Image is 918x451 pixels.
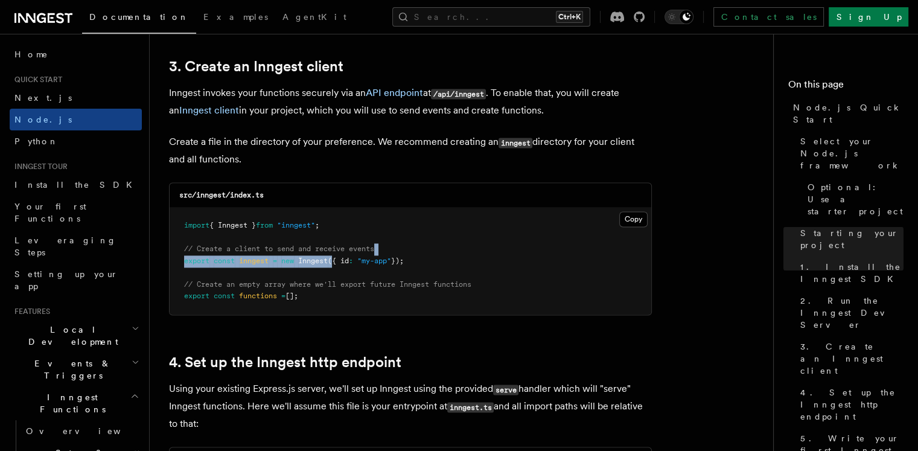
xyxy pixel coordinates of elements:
span: }); [391,257,404,265]
button: Toggle dark mode [665,10,693,24]
span: const [214,292,235,300]
a: Python [10,130,142,152]
a: Documentation [82,4,196,34]
button: Inngest Functions [10,386,142,420]
span: import [184,221,209,229]
a: AgentKit [275,4,354,33]
span: inngest [239,257,269,265]
a: Leveraging Steps [10,229,142,263]
a: 4. Set up the Inngest http endpoint [169,354,401,371]
a: 1. Install the Inngest SDK [795,256,904,290]
a: Sign Up [829,7,908,27]
p: Create a file in the directory of your preference. We recommend creating an directory for your cl... [169,133,652,168]
span: Home [14,48,48,60]
p: Using your existing Express.js server, we'll set up Inngest using the provided handler which will... [169,380,652,432]
span: from [256,221,273,229]
span: Optional: Use a starter project [808,181,904,217]
span: Node.js Quick Start [793,101,904,126]
code: /api/inngest [431,89,486,99]
span: Local Development [10,324,132,348]
a: Install the SDK [10,174,142,196]
span: Starting your project [800,227,904,251]
span: []; [285,292,298,300]
span: const [214,257,235,265]
a: Overview [21,420,142,442]
a: Home [10,43,142,65]
span: Your first Functions [14,202,86,223]
span: { Inngest } [209,221,256,229]
button: Search...Ctrl+K [392,7,590,27]
span: 1. Install the Inngest SDK [800,261,904,285]
span: Features [10,307,50,316]
span: export [184,257,209,265]
span: Install the SDK [14,180,139,190]
button: Local Development [10,319,142,353]
span: 2. Run the Inngest Dev Server [800,295,904,331]
span: 4. Set up the Inngest http endpoint [800,386,904,423]
span: functions [239,292,277,300]
code: inngest [499,138,532,148]
code: inngest.ts [447,402,494,412]
span: Inngest [298,257,328,265]
a: Next.js [10,87,142,109]
a: Setting up your app [10,263,142,297]
span: Node.js [14,115,72,124]
span: Leveraging Steps [14,235,116,257]
span: 3. Create an Inngest client [800,341,904,377]
a: API endpoint [366,87,423,98]
span: AgentKit [282,12,346,22]
a: 3. Create an Inngest client [795,336,904,382]
span: Overview [26,426,150,436]
span: ({ id [328,257,349,265]
a: Select your Node.js framework [795,130,904,176]
h4: On this page [788,77,904,97]
span: export [184,292,209,300]
span: Examples [203,12,268,22]
a: 2. Run the Inngest Dev Server [795,290,904,336]
a: Node.js [10,109,142,130]
button: Copy [619,211,648,227]
span: Python [14,136,59,146]
a: Your first Functions [10,196,142,229]
button: Events & Triggers [10,353,142,386]
span: // Create an empty array where we'll export future Inngest functions [184,280,471,289]
span: Documentation [89,12,189,22]
a: Node.js Quick Start [788,97,904,130]
span: Quick start [10,75,62,85]
span: "my-app" [357,257,391,265]
code: serve [493,385,518,395]
kbd: Ctrl+K [556,11,583,23]
a: Contact sales [713,7,824,27]
a: 4. Set up the Inngest http endpoint [795,382,904,427]
span: Inngest tour [10,162,68,171]
span: : [349,257,353,265]
span: new [281,257,294,265]
span: Next.js [14,93,72,103]
span: // Create a client to send and receive events [184,245,374,253]
a: Inngest client [179,104,239,116]
span: Select your Node.js framework [800,135,904,171]
a: Examples [196,4,275,33]
code: src/inngest/index.ts [179,191,264,199]
span: = [273,257,277,265]
span: Inngest Functions [10,391,130,415]
a: 3. Create an Inngest client [169,58,343,75]
span: Setting up your app [14,269,118,291]
a: Optional: Use a starter project [803,176,904,222]
p: Inngest invokes your functions securely via an at . To enable that, you will create an in your pr... [169,85,652,119]
span: ; [315,221,319,229]
a: Starting your project [795,222,904,256]
span: Events & Triggers [10,357,132,382]
span: "inngest" [277,221,315,229]
span: = [281,292,285,300]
